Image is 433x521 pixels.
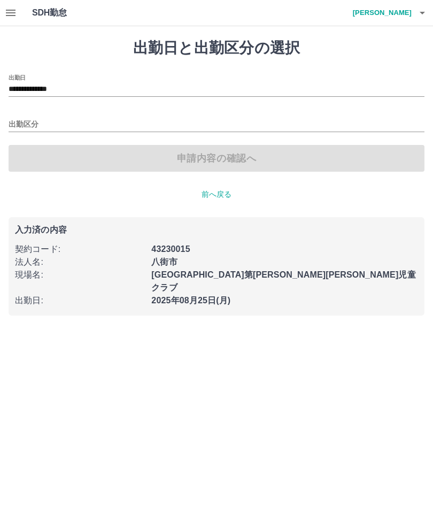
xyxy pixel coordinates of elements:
b: 2025年08月25日(月) [151,296,230,305]
p: 法人名 : [15,256,145,269]
b: 43230015 [151,244,190,254]
b: [GEOGRAPHIC_DATA]第[PERSON_NAME][PERSON_NAME]児童クラブ [151,270,415,292]
label: 出勤日 [9,73,26,81]
h1: 出勤日と出勤区分の選択 [9,39,424,57]
p: 前へ戻る [9,189,424,200]
b: 八街市 [151,257,177,266]
p: 入力済の内容 [15,226,418,234]
p: 現場名 : [15,269,145,281]
p: 契約コード : [15,243,145,256]
p: 出勤日 : [15,294,145,307]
